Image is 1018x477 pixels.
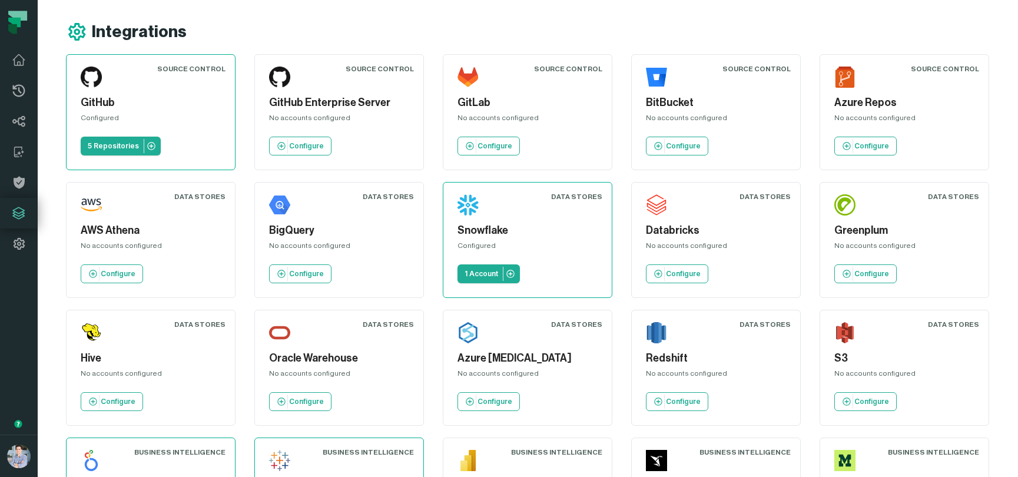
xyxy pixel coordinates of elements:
div: Business Intelligence [323,448,414,457]
p: Configure [854,269,889,279]
img: Azure Synapse [457,322,479,343]
a: 1 Account [457,264,520,283]
a: 5 Repositories [81,137,161,155]
div: No accounts configured [269,241,409,255]
h5: Azure Repos [834,95,974,111]
img: AWS Athena [81,194,102,216]
div: Data Stores [928,192,979,201]
h5: Azure [MEDICAL_DATA] [457,350,598,366]
img: avatar of Alon Nafta [7,445,31,468]
a: Configure [646,392,708,411]
div: No accounts configured [81,241,221,255]
p: Configure [289,141,324,151]
h5: Snowflake [457,223,598,238]
h5: Databricks [646,223,786,238]
h5: Hive [81,350,221,366]
a: Configure [834,264,897,283]
div: No accounts configured [646,369,786,383]
div: Data Stores [740,320,791,329]
div: Data Stores [551,192,602,201]
p: Configure [666,141,701,151]
div: Data Stores [551,320,602,329]
img: Mode Analytics [834,450,855,471]
a: Configure [269,392,331,411]
a: Configure [457,137,520,155]
img: Hive [81,322,102,343]
h5: GitHub Enterprise Server [269,95,409,111]
div: No accounts configured [834,369,974,383]
a: Configure [646,264,708,283]
p: Configure [289,397,324,406]
a: Configure [646,137,708,155]
p: 5 Repositories [88,141,139,151]
div: No accounts configured [269,113,409,127]
h5: Oracle Warehouse [269,350,409,366]
h5: AWS Athena [81,223,221,238]
div: Source Control [157,64,226,74]
a: Configure [457,392,520,411]
div: Source Control [346,64,414,74]
h5: Redshift [646,350,786,366]
a: Configure [834,392,897,411]
img: Oracle Warehouse [269,322,290,343]
div: Data Stores [174,320,226,329]
div: Tooltip anchor [13,419,24,429]
p: Configure [478,397,512,406]
div: Business Intelligence [888,448,979,457]
p: Configure [666,269,701,279]
div: No accounts configured [646,113,786,127]
div: No accounts configured [646,241,786,255]
p: 1 Account [465,269,498,279]
img: Databricks [646,194,667,216]
h5: Greenplum [834,223,974,238]
div: Business Intelligence [134,448,226,457]
p: Configure [854,397,889,406]
div: Data Stores [740,192,791,201]
img: Azure Repos [834,67,855,88]
img: Looker [81,450,102,471]
img: Snowflake [457,194,479,216]
h5: BitBucket [646,95,786,111]
a: Configure [81,264,143,283]
img: BitBucket [646,67,667,88]
div: Source Control [534,64,602,74]
div: Source Control [722,64,791,74]
h5: BigQuery [269,223,409,238]
div: Data Stores [363,320,414,329]
div: Source Control [911,64,979,74]
img: Tableau [269,450,290,471]
img: Power BI [457,450,479,471]
img: GitHub [81,67,102,88]
p: Configure [854,141,889,151]
h1: Integrations [92,22,187,42]
p: Configure [478,141,512,151]
p: Configure [289,269,324,279]
img: Redshift [646,322,667,343]
div: Data Stores [363,192,414,201]
p: Configure [666,397,701,406]
h5: GitHub [81,95,221,111]
img: S3 [834,322,855,343]
div: Data Stores [928,320,979,329]
div: No accounts configured [457,113,598,127]
img: Greenplum [834,194,855,216]
div: No accounts configured [457,369,598,383]
a: Configure [81,392,143,411]
img: GitHub Enterprise Server [269,67,290,88]
div: Business Intelligence [511,448,602,457]
p: Configure [101,397,135,406]
div: No accounts configured [269,369,409,383]
div: Data Stores [174,192,226,201]
img: GitLab [457,67,479,88]
div: Configured [457,241,598,255]
h5: S3 [834,350,974,366]
a: Configure [269,264,331,283]
div: Business Intelligence [699,448,791,457]
img: BigQuery [269,194,290,216]
a: Configure [834,137,897,155]
a: Configure [269,137,331,155]
div: No accounts configured [834,241,974,255]
img: Sigma [646,450,667,471]
p: Configure [101,269,135,279]
div: Configured [81,113,221,127]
